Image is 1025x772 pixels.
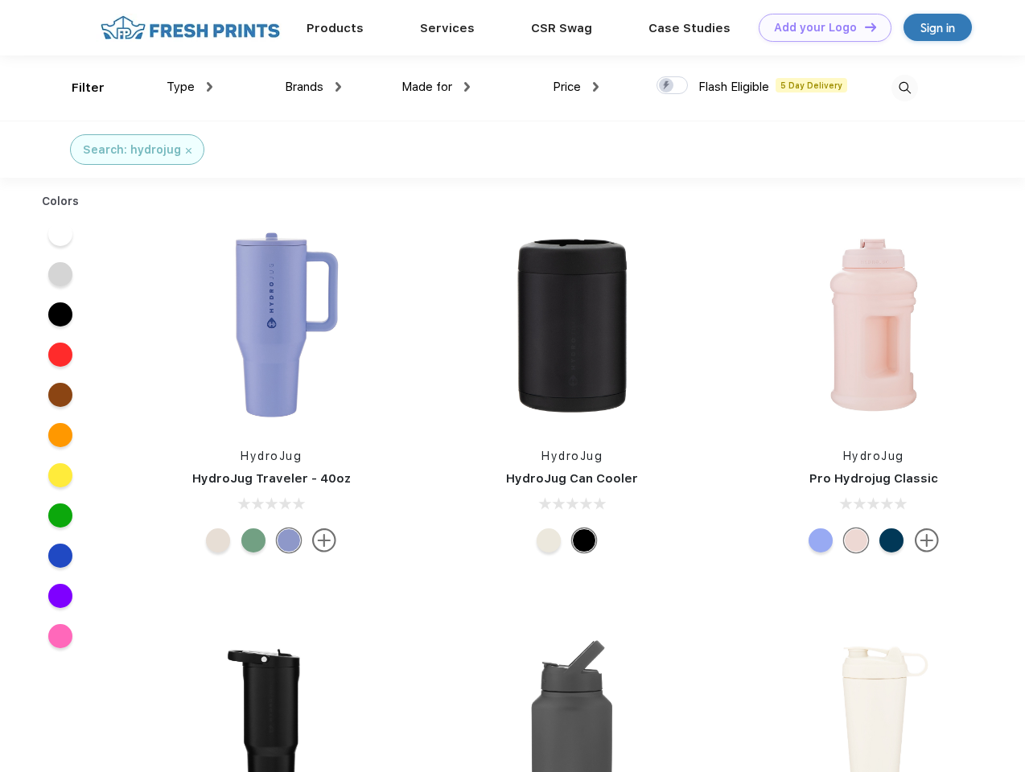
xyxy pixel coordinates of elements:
img: func=resize&h=266 [465,218,679,432]
div: Cream [206,528,230,552]
img: more.svg [915,528,939,552]
a: HydroJug [843,450,904,462]
img: filter_cancel.svg [186,148,191,154]
a: HydroJug [241,450,302,462]
span: Price [553,80,581,94]
img: dropdown.png [207,82,212,92]
div: Search: hydrojug [83,142,181,158]
span: 5 Day Delivery [776,78,847,92]
div: Colors [30,193,92,210]
img: func=resize&h=266 [164,218,378,432]
a: HydroJug Can Cooler [506,471,638,486]
img: dropdown.png [464,82,470,92]
a: Pro Hydrojug Classic [809,471,938,486]
span: Made for [401,80,452,94]
div: Filter [72,79,105,97]
a: Products [307,21,364,35]
img: fo%20logo%202.webp [96,14,285,42]
div: Pink Sand [844,528,868,552]
div: Sign in [920,18,955,37]
img: desktop_search.svg [891,75,918,101]
a: Sign in [904,14,972,41]
div: Peri [277,528,301,552]
img: func=resize&h=266 [767,218,981,432]
div: Cream [537,528,561,552]
div: Add your Logo [774,21,857,35]
span: Type [167,80,195,94]
div: Navy [879,528,904,552]
img: dropdown.png [593,82,599,92]
div: Black [572,528,596,552]
span: Brands [285,80,323,94]
a: HydroJug Traveler - 40oz [192,471,351,486]
img: more.svg [312,528,336,552]
span: Flash Eligible [698,80,769,94]
div: Hyper Blue [809,528,833,552]
div: Sage [241,528,266,552]
a: HydroJug [541,450,603,462]
img: dropdown.png [335,82,341,92]
img: DT [865,23,876,31]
